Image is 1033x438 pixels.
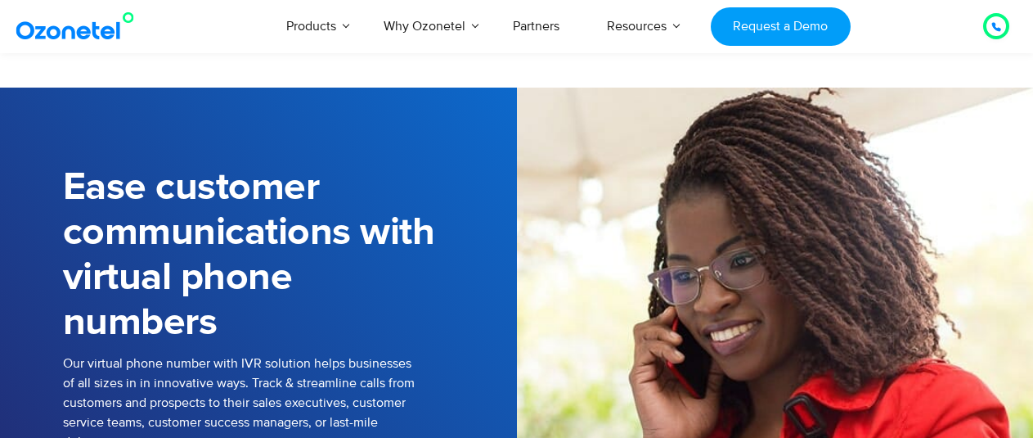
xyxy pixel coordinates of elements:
a: Request a Demo [711,7,851,46]
h1: Ease customer communications with virtual phone numbers [63,165,517,345]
